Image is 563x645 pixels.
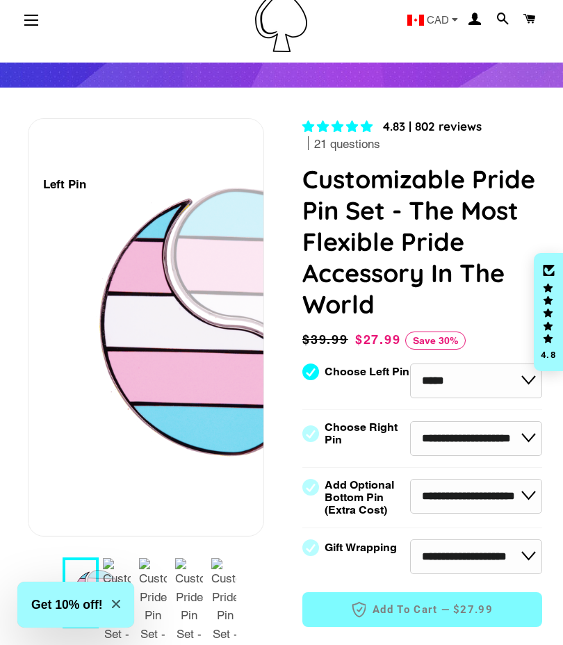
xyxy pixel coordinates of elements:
span: CAD [427,15,449,25]
button: Add to Cart —$27.99 [302,592,542,627]
div: 4.8 [540,350,557,359]
span: $27.99 [453,603,493,616]
div: 1 / 7 [28,119,263,536]
div: Click to open Judge.me floating reviews tab [534,253,563,371]
button: 1 / 7 [63,557,99,628]
label: Gift Wrapping [325,541,397,554]
span: Add to Cart — [323,601,521,619]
